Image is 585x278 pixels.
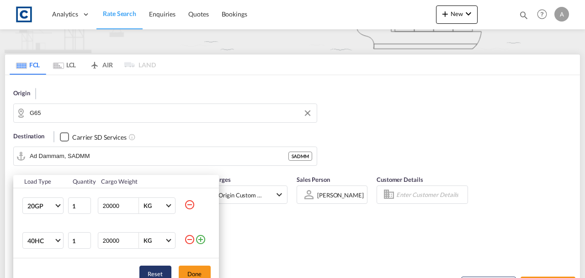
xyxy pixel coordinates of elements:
[144,237,152,244] div: KG
[102,198,138,213] input: Enter Weight
[22,197,64,214] md-select: Choose: 20GP
[184,234,195,245] md-icon: icon-minus-circle-outline
[27,202,54,211] span: 20GP
[144,202,152,209] div: KG
[68,232,91,249] input: Qty
[13,175,68,188] th: Load Type
[184,199,195,210] md-icon: icon-minus-circle-outline
[27,236,54,245] span: 40HC
[195,234,206,245] md-icon: icon-plus-circle-outline
[101,177,179,185] div: Cargo Weight
[102,233,138,248] input: Enter Weight
[67,175,96,188] th: Quantity
[22,232,64,249] md-select: Choose: 40HC
[68,197,91,214] input: Qty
